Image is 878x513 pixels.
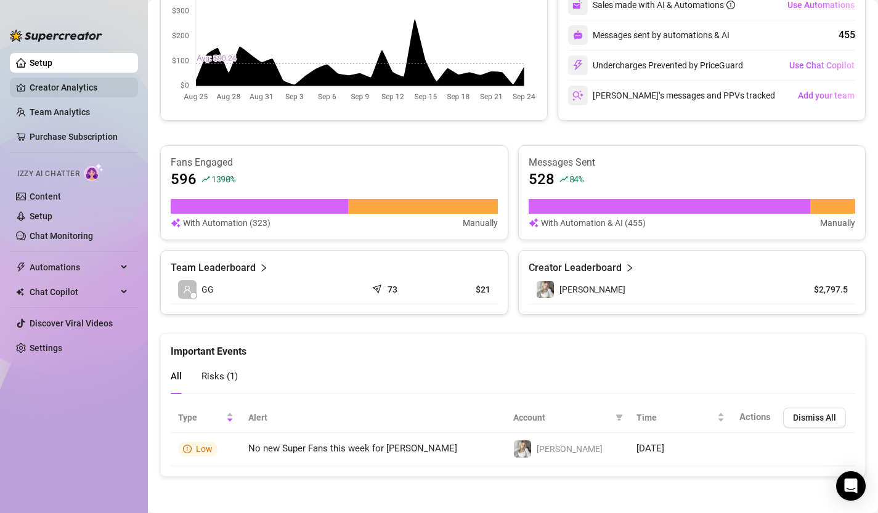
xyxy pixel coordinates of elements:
span: Type [178,411,224,424]
span: right [259,261,268,275]
article: Fans Engaged [171,156,498,169]
span: send [372,281,384,294]
span: All [171,371,182,382]
th: Alert [241,403,506,433]
article: $21 [439,283,490,296]
div: Undercharges Prevented by PriceGuard [568,55,743,75]
span: GG [201,283,214,296]
img: Claire [537,281,554,298]
img: svg%3e [572,60,583,71]
article: With Automation (323) [183,216,270,230]
a: Purchase Subscription [30,127,128,147]
article: 596 [171,169,197,189]
img: svg%3e [529,216,539,230]
div: [PERSON_NAME]’s messages and PPVs tracked [568,86,775,105]
div: Open Intercom Messenger [836,471,866,501]
img: Claire [514,440,531,458]
a: Setup [30,211,52,221]
article: 73 [388,283,397,296]
article: Creator Leaderboard [529,261,622,275]
img: svg%3e [572,90,583,101]
span: filter [613,408,625,427]
span: Izzy AI Chatter [17,168,79,180]
span: Risks ( 1 ) [201,371,238,382]
button: Use Chat Copilot [789,55,855,75]
span: Actions [739,411,771,422]
article: $2,797.5 [792,283,848,296]
div: Important Events [171,334,855,359]
span: Add your team [798,91,855,100]
img: logo-BBDzfeDw.svg [10,30,102,42]
span: Use Chat Copilot [789,60,855,70]
span: [DATE] [636,443,664,454]
article: Manually [820,216,855,230]
img: svg%3e [573,30,583,40]
button: Add your team [797,86,855,105]
article: 528 [529,169,555,189]
img: Chat Copilot [16,288,24,296]
span: No new Super Fans this week for [PERSON_NAME] [248,443,457,454]
th: Type [171,403,241,433]
img: AI Chatter [84,163,104,181]
div: Messages sent by automations & AI [568,25,730,45]
span: Account [513,411,611,424]
a: Team Analytics [30,107,90,117]
a: Creator Analytics [30,78,128,97]
a: Chat Monitoring [30,231,93,241]
span: rise [201,175,210,184]
span: thunderbolt [16,262,26,272]
span: Time [636,411,715,424]
th: Time [629,403,732,433]
a: Settings [30,343,62,353]
article: Team Leaderboard [171,261,256,275]
article: Messages Sent [529,156,856,169]
span: filter [616,414,623,421]
span: [PERSON_NAME] [559,285,625,294]
span: user [183,285,192,294]
span: 1390 % [211,173,235,185]
a: Content [30,192,61,201]
span: info-circle [183,445,192,453]
span: Dismiss All [793,413,836,422]
span: [PERSON_NAME] [537,444,603,454]
div: 455 [839,28,855,42]
a: Setup [30,58,52,68]
span: info-circle [726,1,735,9]
span: Chat Copilot [30,282,117,302]
img: svg%3e [171,216,181,230]
span: Low [196,444,213,454]
span: 84 % [569,173,583,185]
article: With Automation & AI (455) [541,216,646,230]
span: rise [559,175,568,184]
button: Dismiss All [783,408,846,427]
span: Automations [30,257,117,277]
span: right [625,261,634,275]
a: Discover Viral Videos [30,318,113,328]
article: Manually [463,216,498,230]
